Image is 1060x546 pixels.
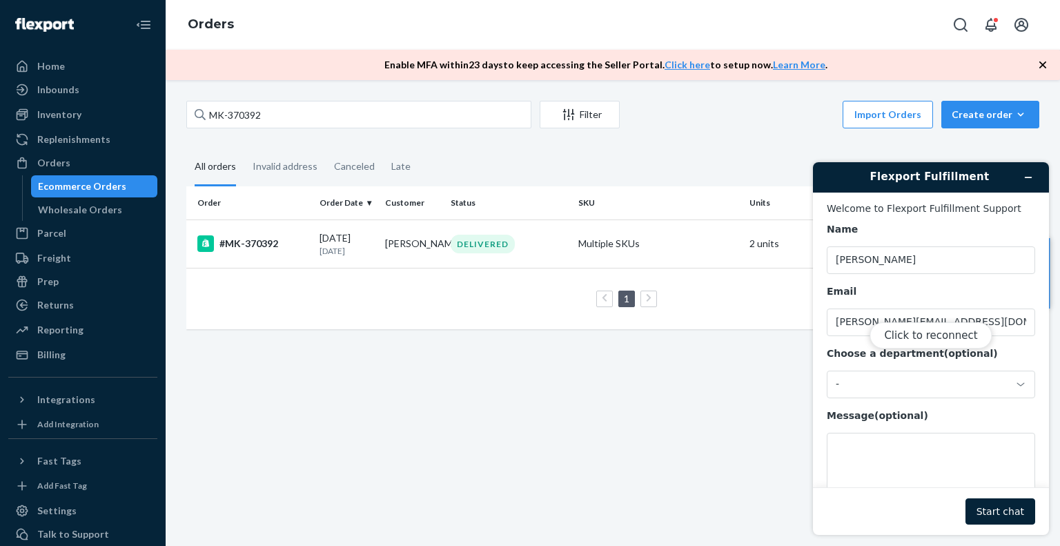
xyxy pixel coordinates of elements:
div: Freight [37,251,71,265]
span: Chat [30,10,59,22]
button: Fast Tags [8,450,157,472]
div: Reporting [37,323,84,337]
a: Add Integration [8,416,157,433]
div: Replenishments [37,133,110,146]
div: Billing [37,348,66,362]
div: Add Integration [37,418,99,430]
a: Parcel [8,222,157,244]
a: Orders [8,152,157,174]
div: Inventory [37,108,81,121]
a: Add Fast Tag [8,478,157,494]
button: Integrations [8,389,157,411]
p: [DATE] [320,245,374,257]
a: Inventory [8,104,157,126]
a: Reporting [8,319,157,341]
th: Units [744,186,809,220]
button: Open account menu [1008,11,1035,39]
th: Order Date [314,186,380,220]
a: Click here [665,59,710,70]
div: Orders [37,156,70,170]
th: SKU [573,186,743,220]
button: Talk to Support [8,523,157,545]
div: Home [37,59,65,73]
a: Prep [8,271,157,293]
div: Talk to Support [37,527,109,541]
div: Inbounds [37,83,79,97]
button: Create order [941,101,1039,128]
a: Home [8,55,157,77]
button: Import Orders [843,101,933,128]
input: Search orders [186,101,531,128]
button: Filter [540,101,620,128]
div: DELIVERED [451,235,515,253]
div: Customer [385,197,440,208]
a: Settings [8,500,157,522]
button: Open notifications [977,11,1005,39]
a: Wholesale Orders [31,199,158,221]
div: Prep [37,275,59,289]
div: Parcel [37,226,66,240]
button: Open Search Box [947,11,974,39]
td: Multiple SKUs [573,220,743,268]
a: Returns [8,294,157,316]
div: [DATE] [320,231,374,257]
div: Wholesale Orders [38,203,122,217]
div: Invalid address [253,148,317,184]
button: Close Navigation [130,11,157,39]
a: Inbounds [8,79,157,101]
div: Filter [540,108,619,121]
a: Billing [8,344,157,366]
a: Learn More [773,59,825,70]
ol: breadcrumbs [177,5,245,45]
td: 2 units [744,220,809,268]
a: Page 1 is your current page [621,293,632,304]
th: Status [445,186,573,220]
a: Orders [188,17,234,32]
a: Replenishments [8,128,157,150]
td: [PERSON_NAME] [380,220,445,268]
div: Canceled [334,148,375,184]
a: Ecommerce Orders [31,175,158,197]
div: All orders [195,148,236,186]
div: Returns [37,298,74,312]
div: #MK-370392 [197,235,308,252]
p: Enable MFA within 23 days to keep accessing the Seller Portal. to setup now. . [384,58,827,72]
iframe: Find more information here [802,151,1060,546]
a: Freight [8,247,157,269]
div: Late [391,148,411,184]
th: Order [186,186,314,220]
div: Ecommerce Orders [38,179,126,193]
div: Settings [37,504,77,518]
img: Flexport logo [15,18,74,32]
div: Fast Tags [37,454,81,468]
div: Add Fast Tag [37,480,87,491]
div: Create order [952,108,1029,121]
div: Integrations [37,393,95,407]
